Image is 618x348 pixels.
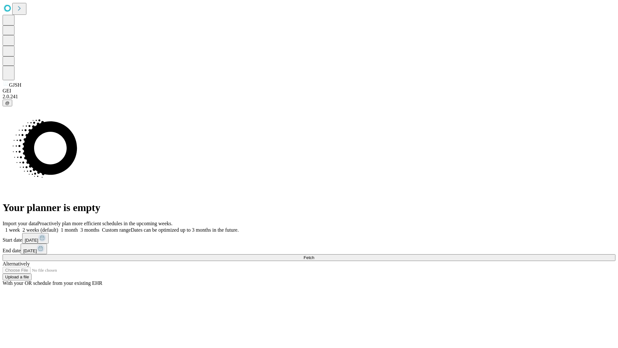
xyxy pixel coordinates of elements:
div: 2.0.241 [3,94,615,100]
span: Fetch [304,255,314,260]
span: 1 month [61,227,78,233]
span: Alternatively [3,261,30,266]
span: Custom range [102,227,131,233]
span: Proactively plan more efficient schedules in the upcoming weeks. [37,221,173,226]
span: [DATE] [25,238,38,243]
span: 3 months [80,227,99,233]
button: Fetch [3,254,615,261]
span: With your OR schedule from your existing EHR [3,280,102,286]
div: Start date [3,233,615,244]
div: End date [3,244,615,254]
button: @ [3,100,12,106]
span: Import your data [3,221,37,226]
span: GJSH [9,82,21,88]
span: 1 week [5,227,20,233]
button: Upload a file [3,274,32,280]
span: @ [5,101,10,105]
span: 2 weeks (default) [23,227,58,233]
div: GEI [3,88,615,94]
button: [DATE] [21,244,47,254]
span: Dates can be optimized up to 3 months in the future. [131,227,239,233]
button: [DATE] [22,233,49,244]
h1: Your planner is empty [3,202,615,214]
span: [DATE] [23,248,37,253]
